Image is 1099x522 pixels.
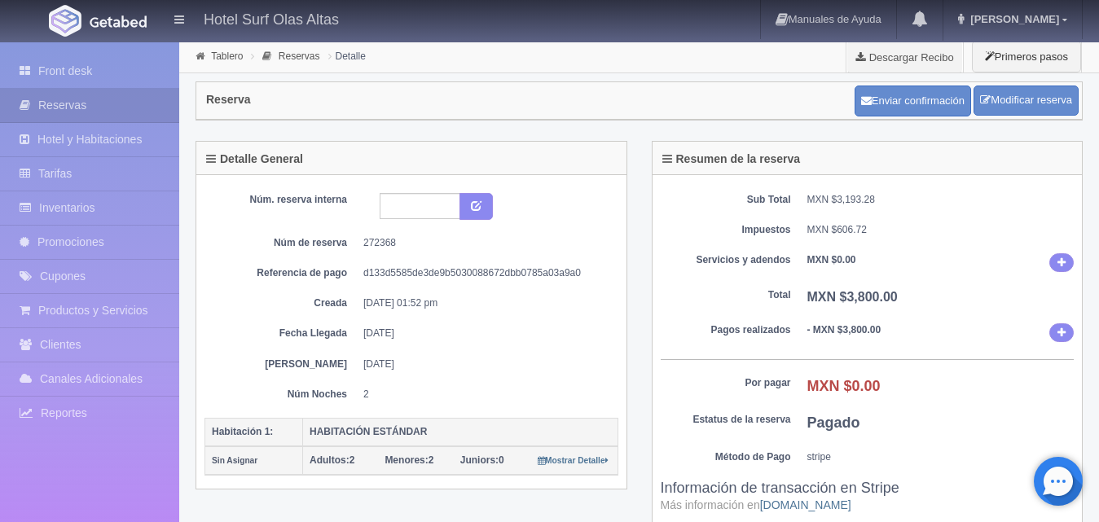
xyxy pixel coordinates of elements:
[966,13,1059,25] span: [PERSON_NAME]
[217,193,347,207] dt: Núm. reserva interna
[807,193,1075,207] dd: MXN $3,193.28
[807,223,1075,237] dd: MXN $606.72
[363,358,606,371] dd: [DATE]
[310,454,354,466] span: 2
[846,41,963,73] a: Descargar Recibo
[661,450,791,464] dt: Método de Pago
[303,418,618,446] th: HABITACIÓN ESTÁNDAR
[662,153,801,165] h4: Resumen de la reserva
[661,480,1075,513] h3: Información de transacción en Stripe
[217,236,347,250] dt: Núm de reserva
[324,48,370,64] li: Detalle
[460,454,504,466] span: 0
[385,454,433,466] span: 2
[217,327,347,340] dt: Fecha Llegada
[661,498,851,511] small: Más información en
[363,236,606,250] dd: 272368
[363,327,606,340] dd: [DATE]
[661,223,791,237] dt: Impuestos
[661,253,791,267] dt: Servicios y adendos
[206,153,303,165] h4: Detalle General
[363,388,606,401] dd: 2
[661,413,791,427] dt: Estatus de la reserva
[460,454,499,466] strong: Juniors:
[807,378,881,394] b: MXN $0.00
[217,358,347,371] dt: [PERSON_NAME]
[212,456,257,465] small: Sin Asignar
[807,254,856,265] b: MXN $0.00
[310,454,349,466] strong: Adultos:
[855,86,971,116] button: Enviar confirmación
[807,324,881,336] b: - MXN $3,800.00
[90,15,147,28] img: Getabed
[760,498,851,511] a: [DOMAIN_NAME]
[538,454,609,466] a: Mostrar Detalle
[217,296,347,310] dt: Creada
[279,50,320,62] a: Reservas
[661,376,791,390] dt: Por pagar
[206,94,251,106] h4: Reserva
[204,8,339,29] h4: Hotel Surf Olas Altas
[972,41,1081,72] button: Primeros pasos
[807,290,898,304] b: MXN $3,800.00
[538,456,609,465] small: Mostrar Detalle
[211,50,243,62] a: Tablero
[807,450,1075,464] dd: stripe
[661,323,791,337] dt: Pagos realizados
[363,296,606,310] dd: [DATE] 01:52 pm
[807,415,860,431] b: Pagado
[661,193,791,207] dt: Sub Total
[385,454,428,466] strong: Menores:
[217,266,347,280] dt: Referencia de pago
[661,288,791,302] dt: Total
[974,86,1079,116] a: Modificar reserva
[212,426,273,437] b: Habitación 1:
[217,388,347,401] dt: Núm Noches
[363,266,606,280] dd: d133d5585de3de9b5030088672dbb0785a03a9a0
[49,5,81,37] img: Getabed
